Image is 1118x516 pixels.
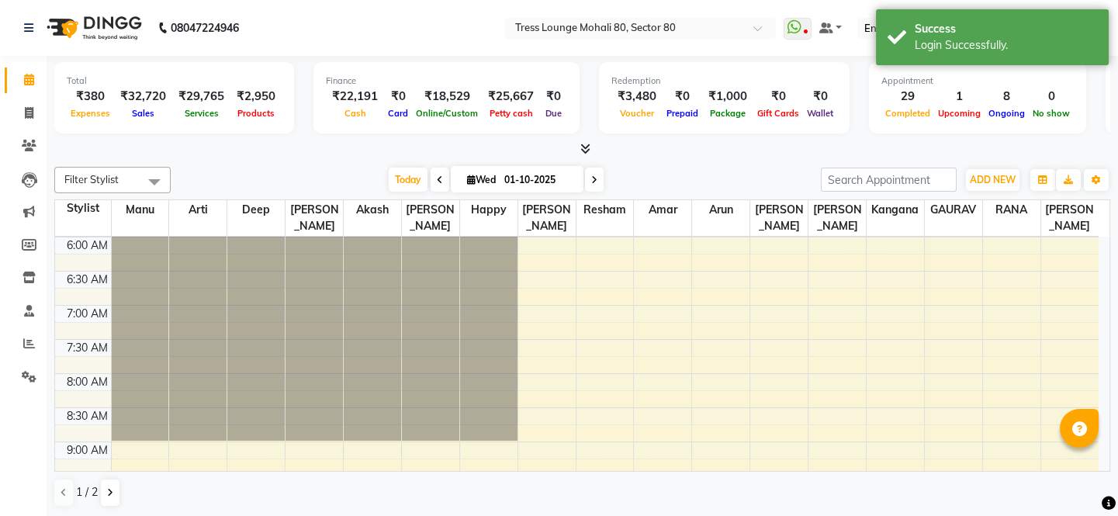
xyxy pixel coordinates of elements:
div: ₹380 [67,88,114,106]
span: Happy [460,200,517,220]
span: Card [384,108,412,119]
span: Due [542,108,566,119]
span: Prepaid [663,108,702,119]
span: Akash [344,200,401,220]
span: Manu [112,200,169,220]
span: Gift Cards [753,108,803,119]
div: ₹25,667 [482,88,540,106]
div: 1 [934,88,985,106]
span: Wed [463,174,500,185]
span: Cash [341,108,370,119]
span: Expenses [67,108,114,119]
span: [PERSON_NAME] [286,200,343,236]
div: ₹1,000 [702,88,753,106]
span: Today [389,168,427,192]
div: 7:00 AM [64,306,111,322]
b: 08047224946 [171,6,239,50]
span: kangana [867,200,924,220]
div: 6:30 AM [64,272,111,288]
div: ₹0 [753,88,803,106]
span: Wallet [803,108,837,119]
span: [PERSON_NAME] [750,200,808,236]
div: ₹18,529 [412,88,482,106]
div: ₹0 [803,88,837,106]
div: ₹2,950 [230,88,282,106]
span: No show [1029,108,1074,119]
img: logo [40,6,146,50]
span: Filter Stylist [64,173,119,185]
div: ₹3,480 [611,88,663,106]
span: Resham [576,200,634,220]
span: Petty cash [486,108,537,119]
input: 2025-10-01 [500,168,577,192]
div: ₹0 [663,88,702,106]
div: 0 [1029,88,1074,106]
span: Voucher [616,108,658,119]
span: Arti [169,200,227,220]
div: ₹29,765 [172,88,230,106]
div: ₹0 [384,88,412,106]
div: 29 [881,88,934,106]
span: GAURAV [925,200,982,220]
span: Sales [128,108,158,119]
span: Arun [692,200,749,220]
span: Online/Custom [412,108,482,119]
span: Package [706,108,749,119]
span: Completed [881,108,934,119]
input: Search Appointment [821,168,957,192]
span: Deep [227,200,285,220]
span: Upcoming [934,108,985,119]
div: 8:30 AM [64,408,111,424]
span: Services [181,108,223,119]
span: ADD NEW [970,174,1016,185]
span: RANA [983,200,1040,220]
div: ₹0 [540,88,567,106]
span: Products [234,108,279,119]
div: Stylist [55,200,111,216]
div: Appointment [881,74,1074,88]
span: [PERSON_NAME] [1041,200,1099,236]
span: [PERSON_NAME] [402,200,459,236]
div: Login Successfully. [915,37,1097,54]
div: 8 [985,88,1029,106]
div: 7:30 AM [64,340,111,356]
div: ₹22,191 [326,88,384,106]
div: Success [915,21,1097,37]
span: [PERSON_NAME] [518,200,576,236]
span: Amar [634,200,691,220]
div: 9:00 AM [64,442,111,459]
div: 8:00 AM [64,374,111,390]
div: Redemption [611,74,837,88]
div: 6:00 AM [64,237,111,254]
div: ₹32,720 [114,88,172,106]
div: Total [67,74,282,88]
span: [PERSON_NAME] [808,200,866,236]
button: ADD NEW [966,169,1019,191]
span: 1 / 2 [76,484,98,500]
span: Ongoing [985,108,1029,119]
div: Finance [326,74,567,88]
